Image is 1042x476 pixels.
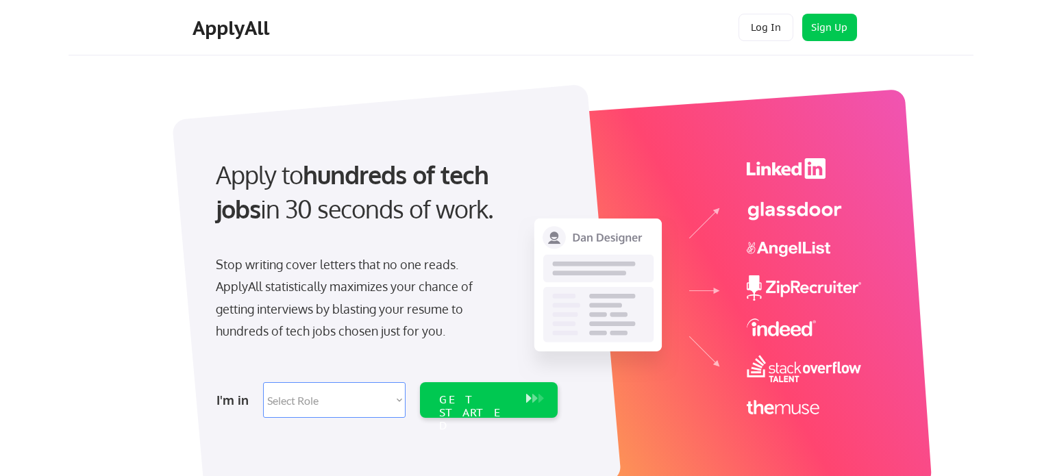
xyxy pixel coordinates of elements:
[739,14,793,41] button: Log In
[439,393,512,433] div: GET STARTED
[216,158,552,227] div: Apply to in 30 seconds of work.
[216,253,497,342] div: Stop writing cover letters that no one reads. ApplyAll statistically maximizes your chance of get...
[193,16,273,40] div: ApplyAll
[216,389,255,411] div: I'm in
[802,14,857,41] button: Sign Up
[216,159,495,224] strong: hundreds of tech jobs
